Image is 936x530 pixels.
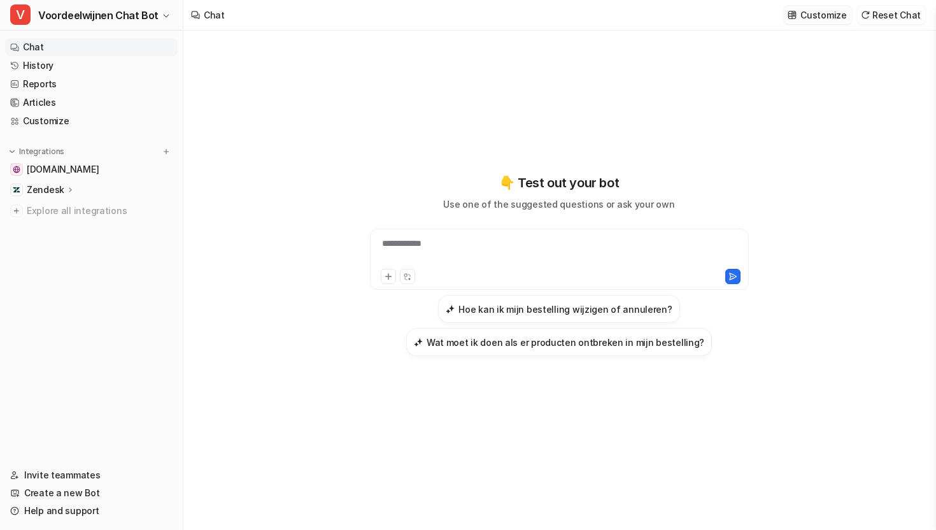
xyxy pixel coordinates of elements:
button: Reset Chat [857,6,926,24]
a: Chat [5,38,178,56]
a: Articles [5,94,178,111]
h3: Hoe kan ik mijn bestelling wijzigen of annuleren? [458,303,672,316]
button: Customize [784,6,851,24]
a: Invite teammates [5,466,178,484]
a: Explore all integrations [5,202,178,220]
button: Integrations [5,145,68,158]
img: explore all integrations [10,204,23,217]
img: menu_add.svg [162,147,171,156]
img: www.voordeelwijnen.nl [13,166,20,173]
a: Reports [5,75,178,93]
a: History [5,57,178,75]
button: Hoe kan ik mijn bestelling wijzigen of annuleren?Hoe kan ik mijn bestelling wijzigen of annuleren? [438,295,679,323]
span: [DOMAIN_NAME] [27,163,99,176]
img: reset [861,10,870,20]
a: www.voordeelwijnen.nl[DOMAIN_NAME] [5,161,178,178]
span: Explore all integrations [27,201,173,221]
p: Zendesk [27,183,64,196]
span: Voordeelwijnen Chat Bot [38,6,159,24]
a: Customize [5,112,178,130]
span: V [10,4,31,25]
img: customize [788,10,797,20]
img: Zendesk [13,186,20,194]
div: Chat [204,8,225,22]
a: Create a new Bot [5,484,178,502]
p: 👇 Test out your bot [499,173,619,192]
a: Help and support [5,502,178,520]
img: expand menu [8,147,17,156]
img: Wat moet ik doen als er producten ontbreken in mijn bestelling? [414,338,423,347]
p: Use one of the suggested questions or ask your own [443,197,674,211]
p: Customize [800,8,846,22]
p: Integrations [19,147,64,157]
h3: Wat moet ik doen als er producten ontbreken in mijn bestelling? [427,336,704,349]
img: Hoe kan ik mijn bestelling wijzigen of annuleren? [446,304,455,314]
button: Wat moet ik doen als er producten ontbreken in mijn bestelling?Wat moet ik doen als er producten ... [406,328,712,356]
